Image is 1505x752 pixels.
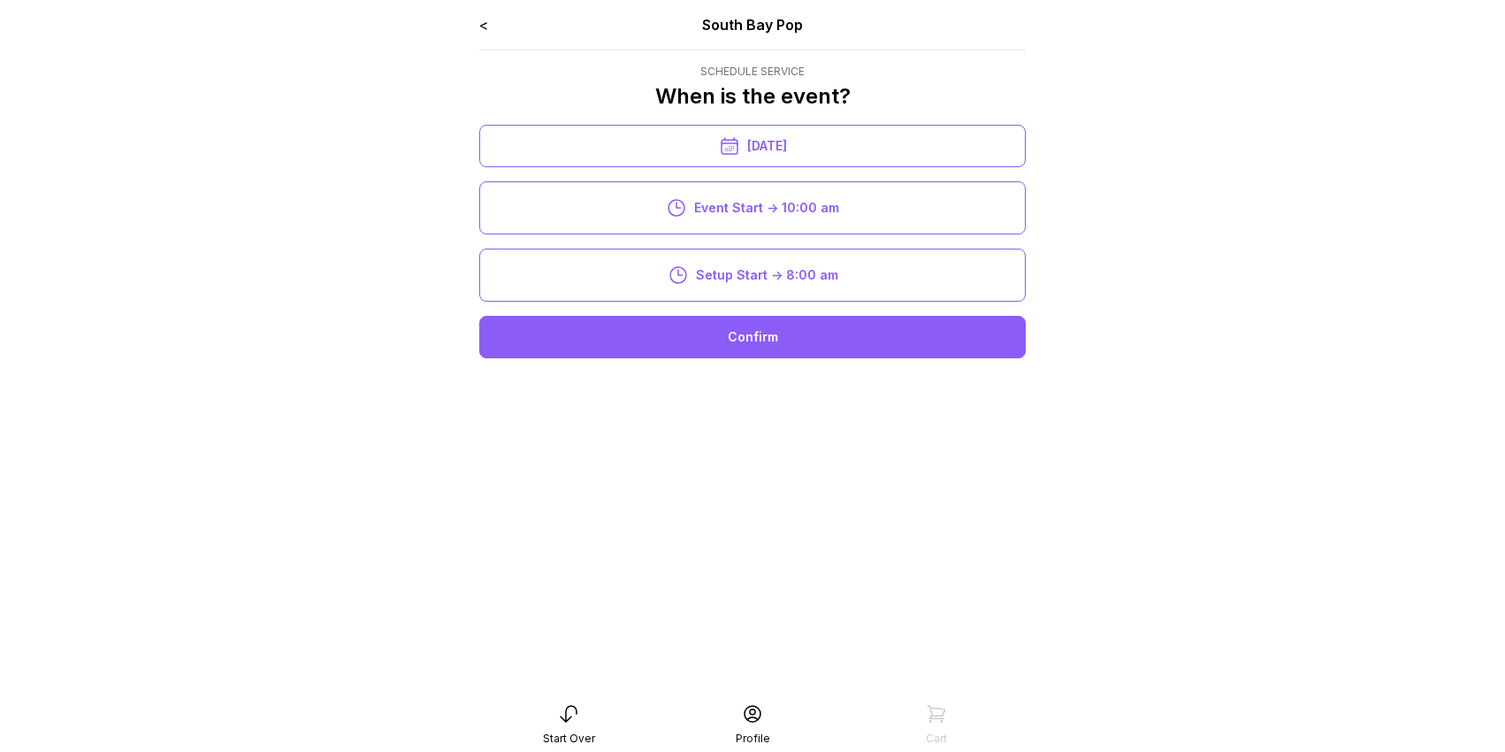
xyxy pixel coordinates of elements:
div: Schedule Service [655,65,851,79]
a: < [479,16,488,34]
div: South Bay Pop [589,14,917,35]
div: Start Over [543,732,595,746]
div: Cart [926,732,947,746]
p: When is the event? [655,82,851,111]
div: Profile [736,732,770,746]
div: [DATE] [479,125,1026,167]
div: Confirm [479,316,1026,358]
